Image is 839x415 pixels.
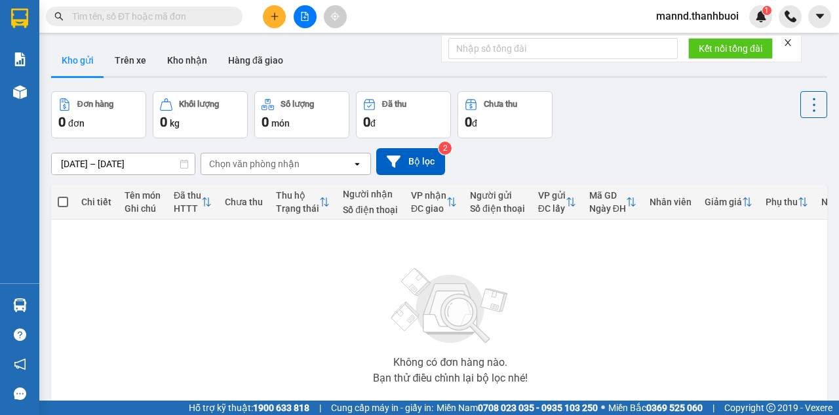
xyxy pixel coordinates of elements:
button: Kho gửi [51,45,104,76]
div: Đơn hàng [77,100,113,109]
div: Chọn văn phòng nhận [209,157,300,170]
sup: 1 [762,6,771,15]
img: warehouse-icon [13,298,27,312]
img: icon-new-feature [755,10,767,22]
div: Bạn thử điều chỉnh lại bộ lọc nhé! [373,373,528,384]
input: Tìm tên, số ĐT hoặc mã đơn [72,9,227,24]
div: Thu hộ [276,190,319,201]
span: Miền Bắc [608,401,703,415]
span: question-circle [14,328,26,341]
div: Số điện thoại [470,203,525,214]
div: VP nhận [411,190,446,201]
img: solution-icon [13,52,27,66]
span: caret-down [814,10,826,22]
img: logo-vxr [11,9,28,28]
sup: 2 [439,142,452,155]
span: file-add [300,12,309,21]
span: | [712,401,714,415]
button: Số lượng0món [254,91,349,138]
div: HTTT [174,203,201,214]
th: Toggle SortBy [698,185,759,220]
div: Nhân viên [650,197,692,207]
button: file-add [294,5,317,28]
button: Bộ lọc [376,148,445,175]
button: Trên xe [104,45,157,76]
span: 0 [363,114,370,130]
div: Giảm giá [705,197,742,207]
div: Mã GD [589,190,626,201]
span: 0 [262,114,269,130]
div: Đã thu [174,190,201,201]
div: Tên món [125,190,161,201]
strong: 1900 633 818 [253,403,309,413]
span: 0 [160,114,167,130]
button: Kho nhận [157,45,218,76]
input: Select a date range. [52,153,195,174]
div: Ngày ĐH [589,203,626,214]
input: Nhập số tổng đài [448,38,678,59]
span: Hỗ trợ kỹ thuật: [189,401,309,415]
div: Không có đơn hàng nào. [393,357,507,368]
button: plus [263,5,286,28]
span: plus [270,12,279,21]
span: close [783,38,792,47]
div: Chi tiết [81,197,111,207]
strong: 0369 525 060 [646,403,703,413]
span: đ [472,118,477,128]
span: | [319,401,321,415]
th: Toggle SortBy [759,185,815,220]
button: Đơn hàng0đơn [51,91,146,138]
span: đ [370,118,376,128]
svg: open [352,159,362,169]
span: 1 [764,6,769,15]
span: đơn [68,118,85,128]
span: ⚪️ [601,405,605,410]
div: Đã thu [382,100,406,109]
span: Miền Nam [437,401,598,415]
div: ĐC giao [411,203,446,214]
button: Khối lượng0kg [153,91,248,138]
th: Toggle SortBy [167,185,218,220]
img: phone-icon [785,10,796,22]
div: Người gửi [470,190,525,201]
div: Người nhận [343,189,398,199]
button: aim [324,5,347,28]
th: Toggle SortBy [532,185,583,220]
span: mannd.thanhbuoi [646,8,749,24]
div: Chưa thu [484,100,517,109]
span: notification [14,358,26,370]
button: caret-down [808,5,831,28]
div: Ghi chú [125,203,161,214]
span: copyright [766,403,775,412]
img: warehouse-icon [13,85,27,99]
span: 0 [58,114,66,130]
div: Khối lượng [179,100,219,109]
div: Phụ thu [766,197,798,207]
th: Toggle SortBy [583,185,643,220]
span: message [14,387,26,400]
span: kg [170,118,180,128]
th: Toggle SortBy [269,185,336,220]
button: Đã thu0đ [356,91,451,138]
button: Kết nối tổng đài [688,38,773,59]
span: món [271,118,290,128]
button: Hàng đã giao [218,45,294,76]
div: Chưa thu [225,197,263,207]
div: VP gửi [538,190,566,201]
div: Trạng thái [276,203,319,214]
span: Kết nối tổng đài [699,41,762,56]
span: search [54,12,64,21]
span: aim [330,12,340,21]
div: Số lượng [281,100,314,109]
div: ĐC lấy [538,203,566,214]
span: Cung cấp máy in - giấy in: [331,401,433,415]
th: Toggle SortBy [404,185,463,220]
strong: 0708 023 035 - 0935 103 250 [478,403,598,413]
span: 0 [465,114,472,130]
img: svg+xml;base64,PHN2ZyBjbGFzcz0ibGlzdC1wbHVnX19zdmciIHhtbG5zPSJodHRwOi8vd3d3LnczLm9yZy8yMDAwL3N2Zy... [385,260,516,352]
button: Chưa thu0đ [458,91,553,138]
div: Số điện thoại [343,205,398,215]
